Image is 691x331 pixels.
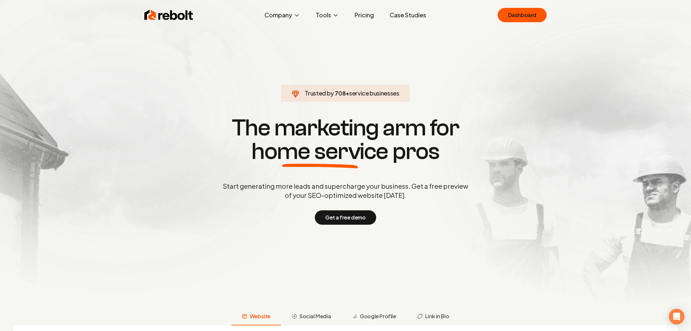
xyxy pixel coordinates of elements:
[349,9,379,22] a: Pricing
[335,89,345,98] span: 708
[345,89,349,97] span: +
[669,309,684,324] div: Open Intercom Messenger
[281,308,341,325] button: Social Media
[144,9,193,22] img: Rebolt Logo
[305,89,334,97] span: Trusted by
[425,312,449,320] span: Link in Bio
[360,312,396,320] span: Google Profile
[299,312,331,320] span: Social Media
[315,210,376,225] button: Get a free demo
[259,9,305,22] button: Company
[407,308,460,325] button: Link in Bio
[384,9,431,22] a: Case Studies
[498,8,547,22] a: Dashboard
[232,308,281,325] button: Website
[221,182,470,200] p: Start generating more leads and supercharge your business. Get a free preview of your SEO-optimiz...
[251,140,388,163] span: home service
[349,89,399,97] span: service businesses
[189,116,502,163] h1: The marketing arm for pros
[311,9,344,22] button: Tools
[341,308,406,325] button: Google Profile
[250,312,270,320] span: Website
